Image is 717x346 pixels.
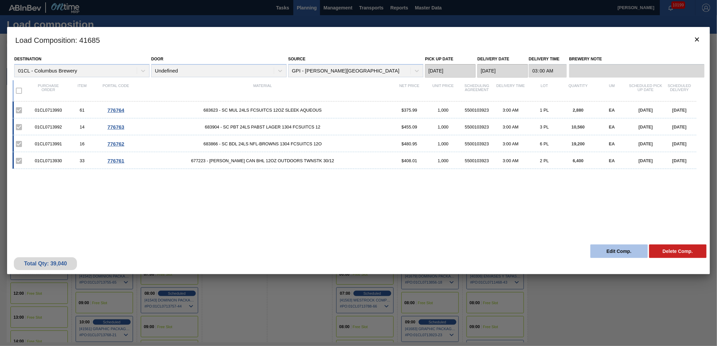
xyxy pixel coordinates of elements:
span: 776761 [107,158,124,164]
div: Delivery Time [494,84,528,98]
div: 01CL0713993 [31,108,65,113]
div: Scheduled Delivery [663,84,696,98]
div: 5500103923 [460,124,494,129]
div: Item [65,84,99,98]
div: 1,000 [426,141,460,146]
span: 677223 - CARR CAN BHL 12OZ OUTDOORS TWNSTK 30/12 [133,158,393,163]
button: Delete Comp. [649,244,707,258]
div: 14 [65,124,99,129]
div: 3:00 AM [494,158,528,163]
label: Delivery Time [529,54,567,64]
div: Total Qty: 39,040 [19,261,72,267]
label: Pick up Date [425,57,453,61]
span: 776764 [107,107,124,113]
div: 5500103923 [460,158,494,163]
div: 3:00 AM [494,124,528,129]
div: Unit Price [426,84,460,98]
span: EA [609,141,615,146]
div: 1,000 [426,108,460,113]
div: 3:00 AM [494,141,528,146]
input: mm/dd/yyyy [425,64,476,78]
button: Edit Comp. [590,244,648,258]
span: [DATE] [639,124,653,129]
h3: Load Composition : 41685 [7,27,710,53]
span: [DATE] [639,141,653,146]
div: $480.95 [393,141,426,146]
div: 2 PL [528,158,561,163]
div: Material [133,84,393,98]
div: $375.99 [393,108,426,113]
span: EA [609,124,615,129]
div: 61 [65,108,99,113]
div: Quantity [561,84,595,98]
label: Destination [14,57,41,61]
span: [DATE] [639,108,653,113]
span: 19,200 [572,141,585,146]
span: [DATE] [672,158,687,163]
div: Go to Order [99,107,133,113]
div: Scheduling Agreement [460,84,494,98]
span: 10,560 [572,124,585,129]
span: [DATE] [672,124,687,129]
div: Go to Order [99,124,133,130]
div: 1 PL [528,108,561,113]
div: 6 PL [528,141,561,146]
div: UM [595,84,629,98]
div: Net Price [393,84,426,98]
div: 3:00 AM [494,108,528,113]
span: [DATE] [672,108,687,113]
span: EA [609,108,615,113]
span: [DATE] [672,141,687,146]
div: $408.01 [393,158,426,163]
div: 01CL0713991 [31,141,65,146]
span: [DATE] [639,158,653,163]
span: 6,400 [573,158,584,163]
label: Door [151,57,163,61]
div: 33 [65,158,99,163]
div: 3 PL [528,124,561,129]
span: 683623 - SC MUL 24LS FCSUITCS 12OZ SLEEK AQUEOUS [133,108,393,113]
span: 683904 - SC PBT 24LS PABST LAGER 1304 FCSUITCS 12 [133,124,393,129]
span: EA [609,158,615,163]
input: mm/dd/yyyy [477,64,528,78]
div: Go to Order [99,158,133,164]
div: 16 [65,141,99,146]
span: 776762 [107,141,124,147]
span: 2,880 [573,108,584,113]
div: Lot [528,84,561,98]
span: 776763 [107,124,124,130]
span: 683866 - SC BDL 24LS NFL-BROWNS 1304 FCSUITCS 12O [133,141,393,146]
div: 01CL0713930 [31,158,65,163]
label: Delivery Date [477,57,509,61]
label: Brewery Note [569,54,705,64]
div: Scheduled Pick up Date [629,84,663,98]
div: Portal code [99,84,133,98]
div: 5500103923 [460,108,494,113]
div: 5500103923 [460,141,494,146]
div: 01CL0713992 [31,124,65,129]
div: Go to Order [99,141,133,147]
div: 1,000 [426,158,460,163]
div: $455.09 [393,124,426,129]
label: Source [288,57,306,61]
div: Purchase order [31,84,65,98]
div: 1,000 [426,124,460,129]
